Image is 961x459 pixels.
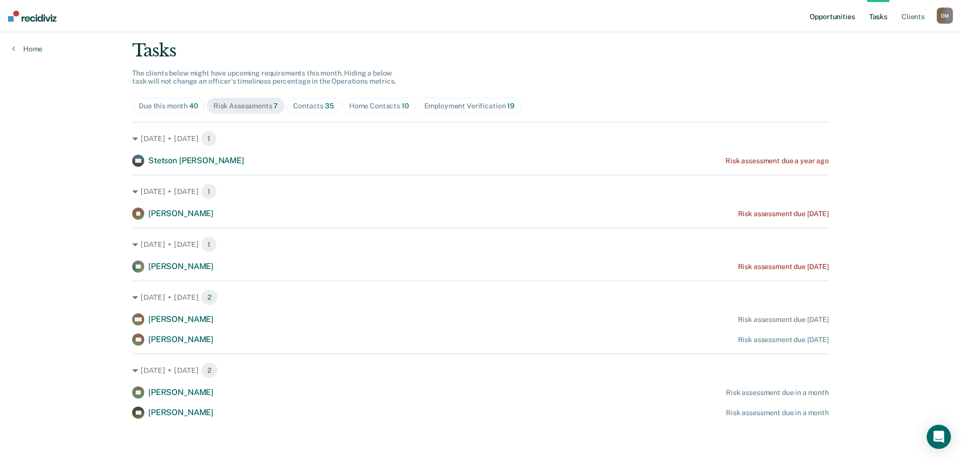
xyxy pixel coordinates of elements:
[201,183,217,200] span: 1
[132,236,829,252] div: [DATE] • [DATE] 1
[148,335,213,344] span: [PERSON_NAME]
[424,102,515,110] div: Employment Verification
[132,289,829,305] div: [DATE] • [DATE] 2
[139,102,198,110] div: Due this month
[726,388,829,397] div: Risk assessment due in a month
[927,425,951,449] div: Open Intercom Messenger
[349,102,409,110] div: Home Contacts
[132,69,396,86] span: The clients below might have upcoming requirements this month. Hiding a below task will not chang...
[213,102,278,110] div: Risk Assessments
[273,102,278,110] span: 7
[738,315,829,324] div: Risk assessment due [DATE]
[937,8,953,24] div: D M
[148,314,213,324] span: [PERSON_NAME]
[148,209,213,218] span: [PERSON_NAME]
[201,130,217,147] span: 1
[132,183,829,200] div: [DATE] • [DATE] 1
[148,387,213,397] span: [PERSON_NAME]
[148,261,213,271] span: [PERSON_NAME]
[738,210,829,218] div: Risk assessment due [DATE]
[189,102,198,110] span: 40
[402,102,409,110] span: 10
[293,102,334,110] div: Contacts
[148,408,213,417] span: [PERSON_NAME]
[201,362,218,378] span: 2
[12,44,42,53] a: Home
[738,336,829,344] div: Risk assessment due [DATE]
[726,409,829,417] div: Risk assessment due in a month
[201,289,218,305] span: 2
[507,102,515,110] span: 19
[8,11,56,22] img: Recidiviz
[201,236,217,252] span: 1
[132,362,829,378] div: [DATE] • [DATE] 2
[132,40,829,61] div: Tasks
[148,156,244,165] span: Stetson [PERSON_NAME]
[132,130,829,147] div: [DATE] • [DATE] 1
[325,102,334,110] span: 35
[738,263,829,271] div: Risk assessment due [DATE]
[725,157,829,165] div: Risk assessment due a year ago
[937,8,953,24] button: DM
